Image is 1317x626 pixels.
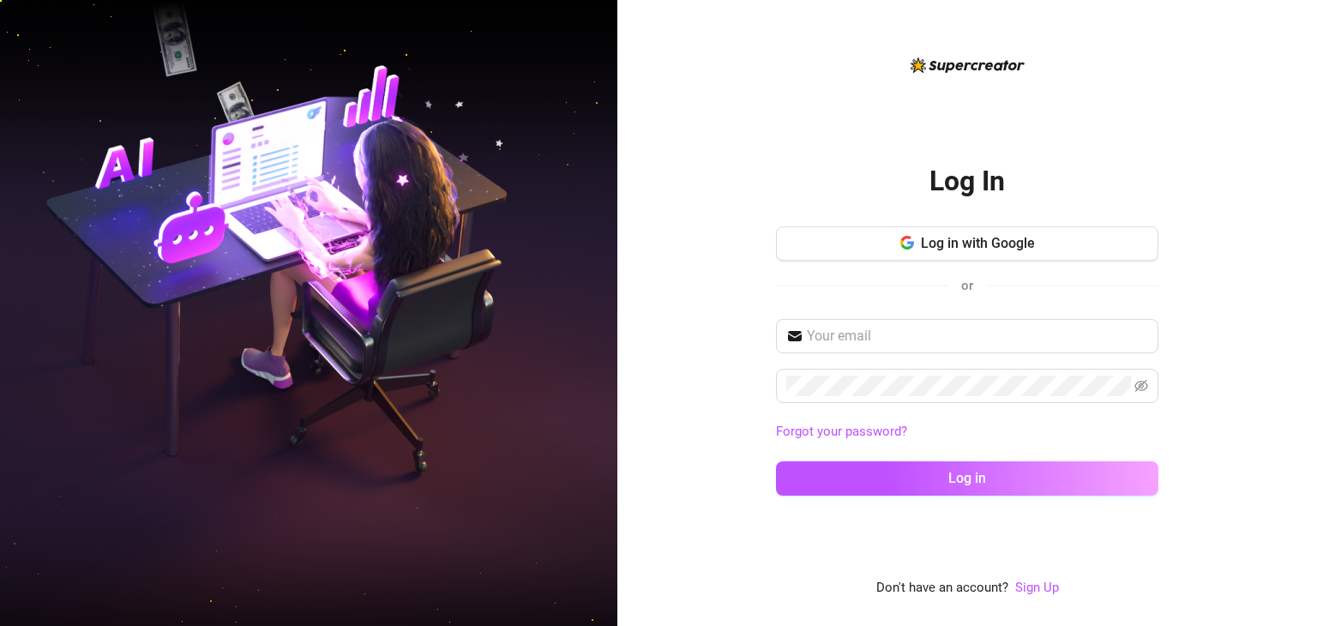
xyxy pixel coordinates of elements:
a: Forgot your password? [776,424,907,439]
img: logo-BBDzfeDw.svg [911,57,1025,73]
button: Log in with Google [776,226,1158,261]
span: Log in [948,470,986,486]
input: Your email [807,326,1148,346]
span: Log in with Google [921,235,1035,251]
a: Sign Up [1015,580,1059,595]
a: Forgot your password? [776,422,1158,442]
a: Sign Up [1015,578,1059,599]
span: Don't have an account? [876,578,1008,599]
h2: Log In [929,164,1005,199]
span: or [961,278,973,293]
span: eye-invisible [1134,379,1148,393]
button: Log in [776,461,1158,496]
